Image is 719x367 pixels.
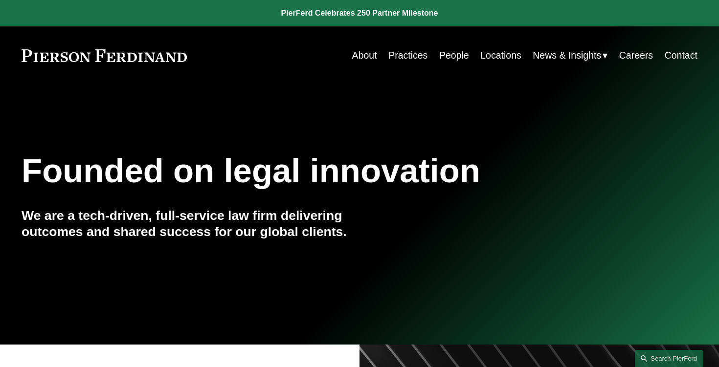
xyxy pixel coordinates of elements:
h1: Founded on legal innovation [22,152,585,191]
a: Locations [480,46,521,65]
a: folder dropdown [533,46,607,65]
a: Contact [665,46,697,65]
span: News & Insights [533,47,601,64]
a: Practices [388,46,427,65]
a: People [439,46,469,65]
a: Search this site [635,350,703,367]
a: Careers [619,46,653,65]
h4: We are a tech-driven, full-service law firm delivering outcomes and shared success for our global... [22,208,359,240]
a: About [352,46,377,65]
